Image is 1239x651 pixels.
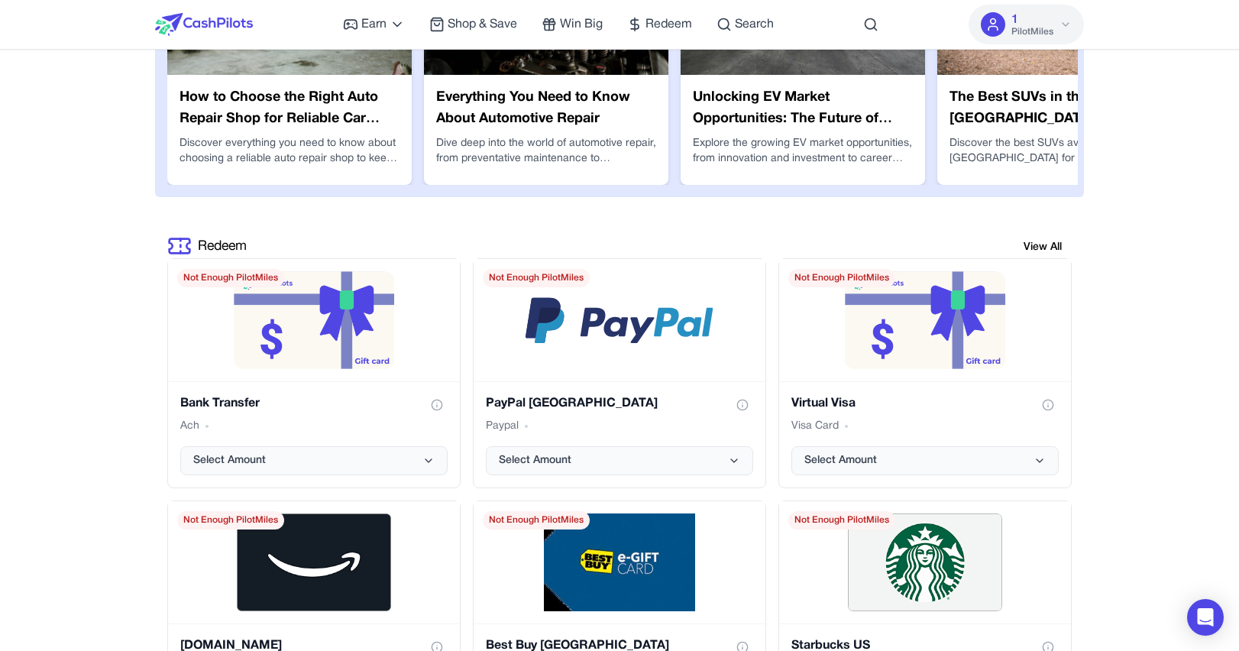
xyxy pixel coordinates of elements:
span: Visa Card [791,419,839,434]
img: CashPilots Logo [155,13,253,36]
div: PayPal USA gift card [473,258,766,488]
p: Dive deep into the world of automotive repair, from preventative maintenance to emergency fixes, ... [436,136,656,167]
button: 1PilotMiles [969,5,1084,44]
button: Select Amount [180,446,448,475]
a: Shop & Save [429,15,517,34]
a: Earn [343,15,405,34]
button: Show gift card information [426,394,448,416]
button: Show gift card information [1037,394,1059,416]
a: Win Big [542,15,603,34]
p: Explore the growing EV market opportunities, from innovation and investment to career potential, ... [693,136,913,167]
img: default-reward-image.png [844,271,1005,369]
img: /default-reward-image.png [526,297,713,343]
span: Not Enough PilotMiles [177,511,284,530]
h3: How to Choose the Right Auto Repair Shop for Reliable Car Care [180,87,400,130]
span: 1 [1011,11,1018,29]
button: Show gift card information [732,394,753,416]
h3: PayPal [GEOGRAPHIC_DATA] [486,394,658,413]
span: Not Enough PilotMiles [177,269,284,287]
img: /default-reward-image.png [237,513,391,611]
h3: Virtual Visa [791,394,856,413]
p: Discover everything you need to know about choosing a reliable auto repair shop to keep your vehi... [180,136,400,167]
span: Redeem [645,15,692,34]
span: Select Amount [804,453,877,468]
span: Not Enough PilotMiles [483,511,590,530]
span: Not Enough PilotMiles [788,269,895,287]
img: default-reward-image.png [233,271,394,369]
span: Paypal [486,419,519,434]
div: Bank Transfer gift card [167,258,461,488]
span: Not Enough PilotMiles [483,269,590,287]
span: Win Big [560,15,603,34]
div: Open Intercom Messenger [1187,599,1224,636]
h3: Everything You Need to Know About Automotive Repair [436,87,656,130]
button: Select Amount [486,446,753,475]
a: Search [717,15,774,34]
h3: Unlocking EV Market Opportunities: The Future of Electric Mobility [693,87,913,130]
span: Not Enough PilotMiles [788,511,895,530]
span: Ach [180,419,199,434]
a: Redeem [198,236,247,256]
button: Select Amount [791,446,1059,475]
a: Redeem [627,15,692,34]
img: /default-reward-image.png [544,513,694,611]
a: View All [1014,237,1072,256]
span: PilotMiles [1011,26,1053,38]
h3: The Best SUVs in the [GEOGRAPHIC_DATA]: Top Picks for Every Driver in [DATE] [949,87,1169,130]
h3: Bank Transfer [180,394,260,413]
span: Earn [361,15,387,34]
span: Search [735,15,774,34]
span: Shop & Save [448,15,517,34]
img: /default-reward-image.png [848,513,1002,611]
p: Discover the best SUVs available in the [GEOGRAPHIC_DATA] for 2025, from budget-friendly crossove... [949,136,1169,167]
div: Virtual Visa gift card [778,258,1072,488]
span: Select Amount [193,453,266,468]
span: Select Amount [499,453,571,468]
